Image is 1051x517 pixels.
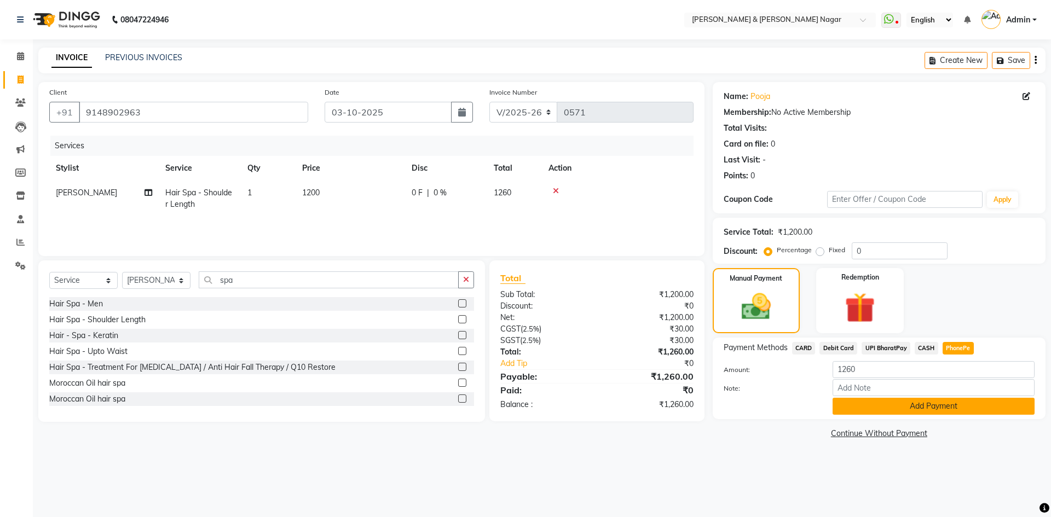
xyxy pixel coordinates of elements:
[724,123,767,134] div: Total Visits:
[492,358,614,369] a: Add Tip
[614,358,701,369] div: ₹0
[120,4,169,35] b: 08047224946
[492,289,597,300] div: Sub Total:
[247,188,252,197] span: 1
[56,188,117,197] span: [PERSON_NAME]
[165,188,232,209] span: Hair Spa - Shoulder Length
[49,88,67,97] label: Client
[492,335,597,346] div: ( )
[597,335,701,346] div: ₹30.00
[412,187,423,199] span: 0 F
[750,91,770,102] a: Pooja
[427,187,429,199] span: |
[724,342,788,353] span: Payment Methods
[1006,14,1030,26] span: Admin
[992,52,1030,69] button: Save
[492,370,597,383] div: Payable:
[597,399,701,410] div: ₹1,260.00
[597,289,701,300] div: ₹1,200.00
[500,272,525,284] span: Total
[325,88,339,97] label: Date
[829,245,845,255] label: Fixed
[49,102,80,123] button: +91
[49,362,336,373] div: Hair Spa - Treatment For [MEDICAL_DATA] / Anti Hair Fall Therapy / Q10 Restore
[724,194,827,205] div: Coupon Code
[597,370,701,383] div: ₹1,260.00
[981,10,1001,29] img: Admin
[833,361,1035,378] input: Amount
[492,300,597,312] div: Discount:
[49,314,146,326] div: Hair Spa - Shoulder Length
[715,384,824,393] label: Note:
[302,188,320,197] span: 1200
[597,346,701,358] div: ₹1,260.00
[841,272,879,282] label: Redemption
[724,138,769,150] div: Card on file:
[199,271,459,288] input: Search or Scan
[405,156,487,181] th: Disc
[434,187,447,199] span: 0 %
[500,324,521,334] span: CGST
[522,336,539,345] span: 2.5%
[778,226,812,238] div: ₹1,200.00
[862,342,910,355] span: UPI BharatPay
[49,377,125,389] div: Moroccan Oil hair spa
[597,300,701,312] div: ₹0
[763,154,766,166] div: -
[492,346,597,358] div: Total:
[28,4,103,35] img: logo
[943,342,974,355] span: PhonePe
[835,289,885,327] img: _gift.svg
[51,48,92,68] a: INVOICE
[492,312,597,323] div: Net:
[49,346,128,357] div: Hair Spa - Upto Waist
[715,365,824,375] label: Amount:
[489,88,537,97] label: Invoice Number
[833,379,1035,396] input: Add Note
[597,323,701,335] div: ₹30.00
[492,399,597,410] div: Balance :
[732,290,780,323] img: _cash.svg
[49,298,103,310] div: Hair Spa - Men
[49,156,159,181] th: Stylist
[915,342,938,355] span: CASH
[987,191,1018,208] button: Apply
[777,245,812,255] label: Percentage
[724,107,771,118] div: Membership:
[925,52,988,69] button: Create New
[492,323,597,335] div: ( )
[159,156,241,181] th: Service
[724,91,748,102] div: Name:
[819,342,857,355] span: Debit Card
[494,188,511,197] span: 1260
[724,226,773,238] div: Service Total:
[492,384,597,397] div: Paid:
[833,398,1035,415] button: Add Payment
[724,154,760,166] div: Last Visit:
[724,246,758,257] div: Discount:
[827,191,983,208] input: Enter Offer / Coupon Code
[79,102,308,123] input: Search by Name/Mobile/Email/Code
[724,170,748,182] div: Points:
[296,156,405,181] th: Price
[792,342,816,355] span: CARD
[724,107,1035,118] div: No Active Membership
[500,335,520,345] span: SGST
[487,156,542,181] th: Total
[50,136,702,156] div: Services
[771,138,775,150] div: 0
[523,324,539,333] span: 2.5%
[105,53,182,62] a: PREVIOUS INVOICES
[597,312,701,323] div: ₹1,200.00
[715,428,1043,439] a: Continue Without Payment
[49,330,118,341] div: Hair - Spa - Keratin
[597,384,701,397] div: ₹0
[542,156,694,181] th: Action
[241,156,296,181] th: Qty
[750,170,755,182] div: 0
[49,393,125,405] div: Moroccan Oil hair spa
[730,274,782,283] label: Manual Payment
